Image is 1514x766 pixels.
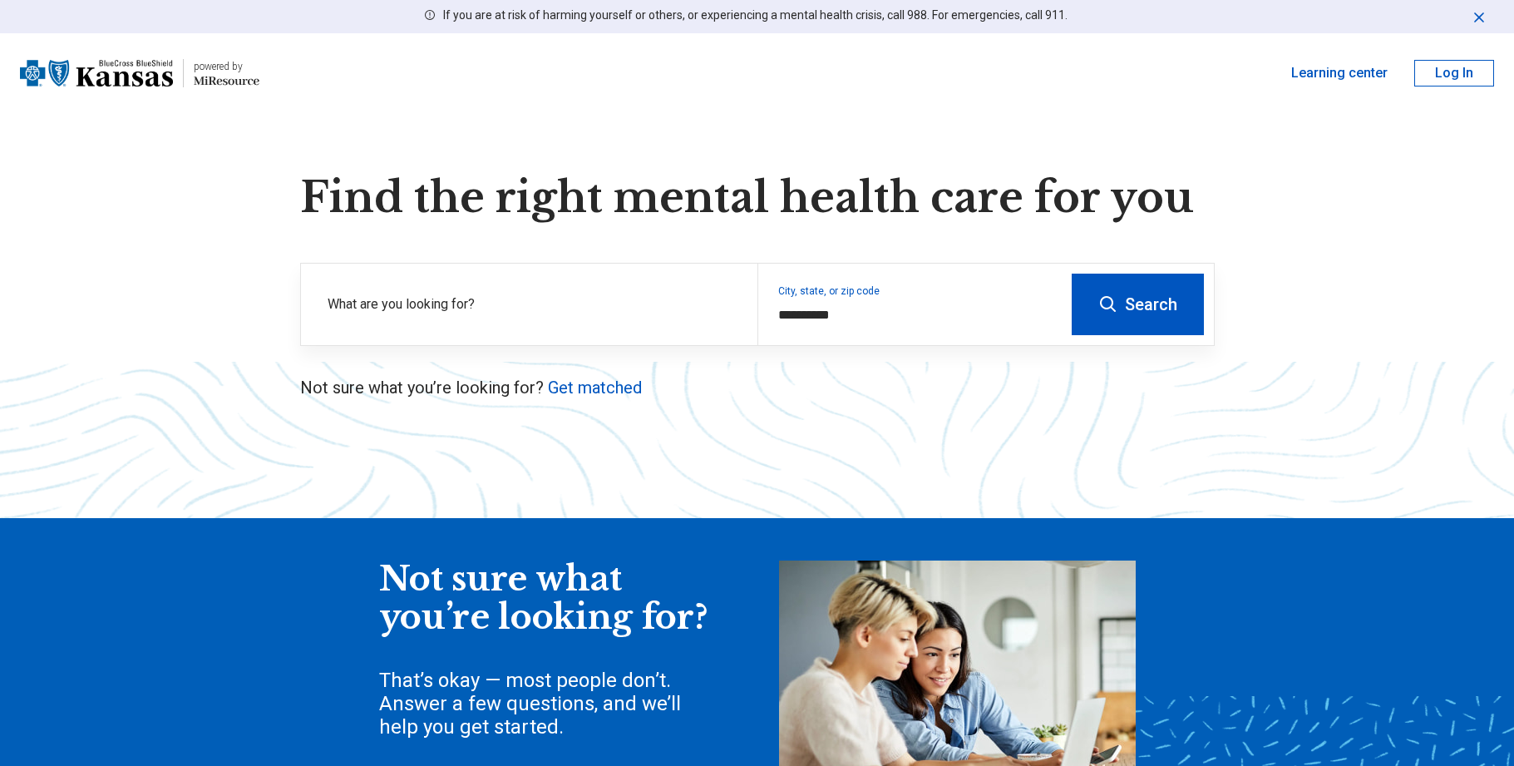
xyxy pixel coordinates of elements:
[20,53,259,93] a: Blue Cross Blue Shield Kansaspowered by
[1291,63,1388,83] a: Learning center
[300,376,1215,399] p: Not sure what you’re looking for?
[1072,274,1204,335] button: Search
[20,53,173,93] img: Blue Cross Blue Shield Kansas
[1414,60,1494,86] button: Log In
[379,561,712,636] div: Not sure what you’re looking for?
[1471,7,1487,27] button: Dismiss
[443,7,1068,24] p: If you are at risk of harming yourself or others, or experiencing a mental health crisis, call 98...
[548,378,642,398] a: Get matched
[379,669,712,739] div: That’s okay — most people don’t. Answer a few questions, and we’ll help you get started.
[328,294,737,314] label: What are you looking for?
[194,59,259,74] div: powered by
[300,173,1215,223] h1: Find the right mental health care for you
